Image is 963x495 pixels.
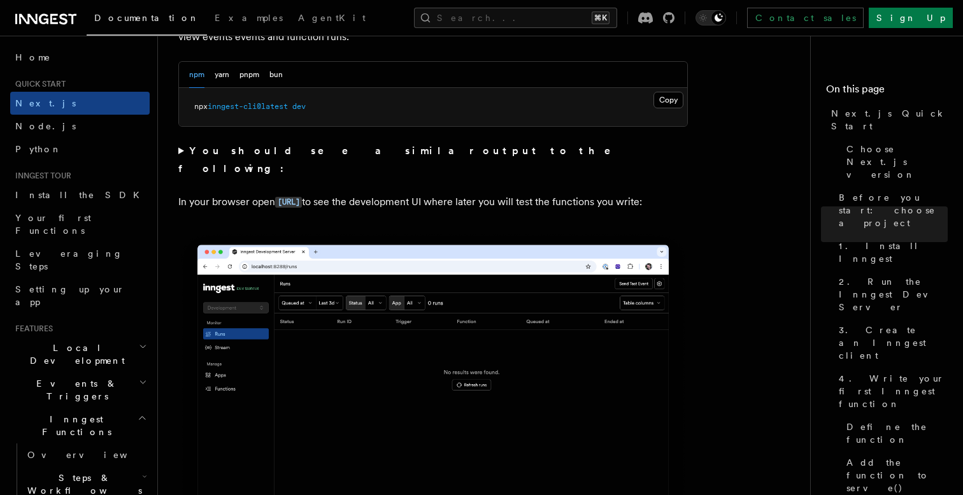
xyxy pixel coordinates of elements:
[15,51,51,64] span: Home
[839,240,948,265] span: 1. Install Inngest
[10,138,150,161] a: Python
[839,372,948,410] span: 4. Write your first Inngest function
[15,144,62,154] span: Python
[839,191,948,229] span: Before you start: choose a project
[292,102,306,111] span: dev
[846,420,948,446] span: Define the function
[10,183,150,206] a: Install the SDK
[10,92,150,115] a: Next.js
[15,248,123,271] span: Leveraging Steps
[178,145,629,175] strong: You should see a similar output to the following:
[10,372,150,408] button: Events & Triggers
[592,11,610,24] kbd: ⌘K
[178,142,688,178] summary: You should see a similar output to the following:
[94,13,199,23] span: Documentation
[653,92,683,108] button: Copy
[208,102,288,111] span: inngest-cli@latest
[834,367,948,415] a: 4. Write your first Inngest function
[10,242,150,278] a: Leveraging Steps
[298,13,366,23] span: AgentKit
[275,197,302,208] code: [URL]
[207,4,290,34] a: Examples
[747,8,864,28] a: Contact sales
[10,324,53,334] span: Features
[15,284,125,307] span: Setting up your app
[15,98,76,108] span: Next.js
[15,190,147,200] span: Install the SDK
[215,13,283,23] span: Examples
[834,234,948,270] a: 1. Install Inngest
[826,82,948,102] h4: On this page
[841,138,948,186] a: Choose Next.js version
[10,171,71,181] span: Inngest tour
[839,275,948,313] span: 2. Run the Inngest Dev Server
[275,196,302,208] a: [URL]
[826,102,948,138] a: Next.js Quick Start
[15,213,91,236] span: Your first Functions
[269,62,283,88] button: bun
[27,450,159,460] span: Overview
[869,8,953,28] a: Sign Up
[846,143,948,181] span: Choose Next.js version
[846,456,948,494] span: Add the function to serve()
[841,415,948,451] a: Define the function
[239,62,259,88] button: pnpm
[10,413,138,438] span: Inngest Functions
[834,186,948,234] a: Before you start: choose a project
[178,193,688,212] p: In your browser open to see the development UI where later you will test the functions you write:
[10,377,139,403] span: Events & Triggers
[10,278,150,313] a: Setting up your app
[189,62,204,88] button: npm
[839,324,948,362] span: 3. Create an Inngest client
[10,206,150,242] a: Your first Functions
[831,107,948,133] span: Next.js Quick Start
[10,408,150,443] button: Inngest Functions
[10,336,150,372] button: Local Development
[87,4,207,36] a: Documentation
[22,443,150,466] a: Overview
[834,270,948,319] a: 2. Run the Inngest Dev Server
[414,8,617,28] button: Search...⌘K
[834,319,948,367] a: 3. Create an Inngest client
[290,4,373,34] a: AgentKit
[10,79,66,89] span: Quick start
[10,46,150,69] a: Home
[10,341,139,367] span: Local Development
[15,121,76,131] span: Node.js
[194,102,208,111] span: npx
[10,115,150,138] a: Node.js
[695,10,726,25] button: Toggle dark mode
[215,62,229,88] button: yarn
